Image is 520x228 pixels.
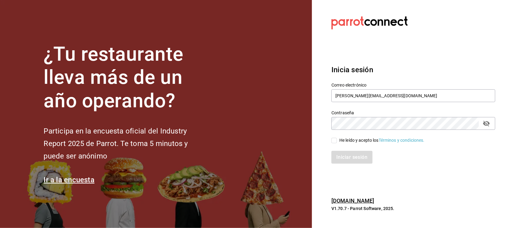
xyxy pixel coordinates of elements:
[331,205,495,212] p: V1.70.7 - Parrot Software, 2025.
[331,198,374,204] a: [DOMAIN_NAME]
[481,118,492,129] button: passwordField
[331,83,495,87] label: Correo electrónico
[331,89,495,102] input: Ingresa tu correo electrónico
[331,111,495,115] label: Contraseña
[44,176,94,184] a: Ir a la encuesta
[379,138,425,143] a: Términos y condiciones.
[339,137,425,144] div: He leído y acepto los
[44,43,208,113] h1: ¿Tu restaurante lleva más de un año operando?
[44,125,208,162] h2: Participa en la encuesta oficial del Industry Report 2025 de Parrot. Te toma 5 minutos y puede se...
[331,64,495,75] h3: Inicia sesión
